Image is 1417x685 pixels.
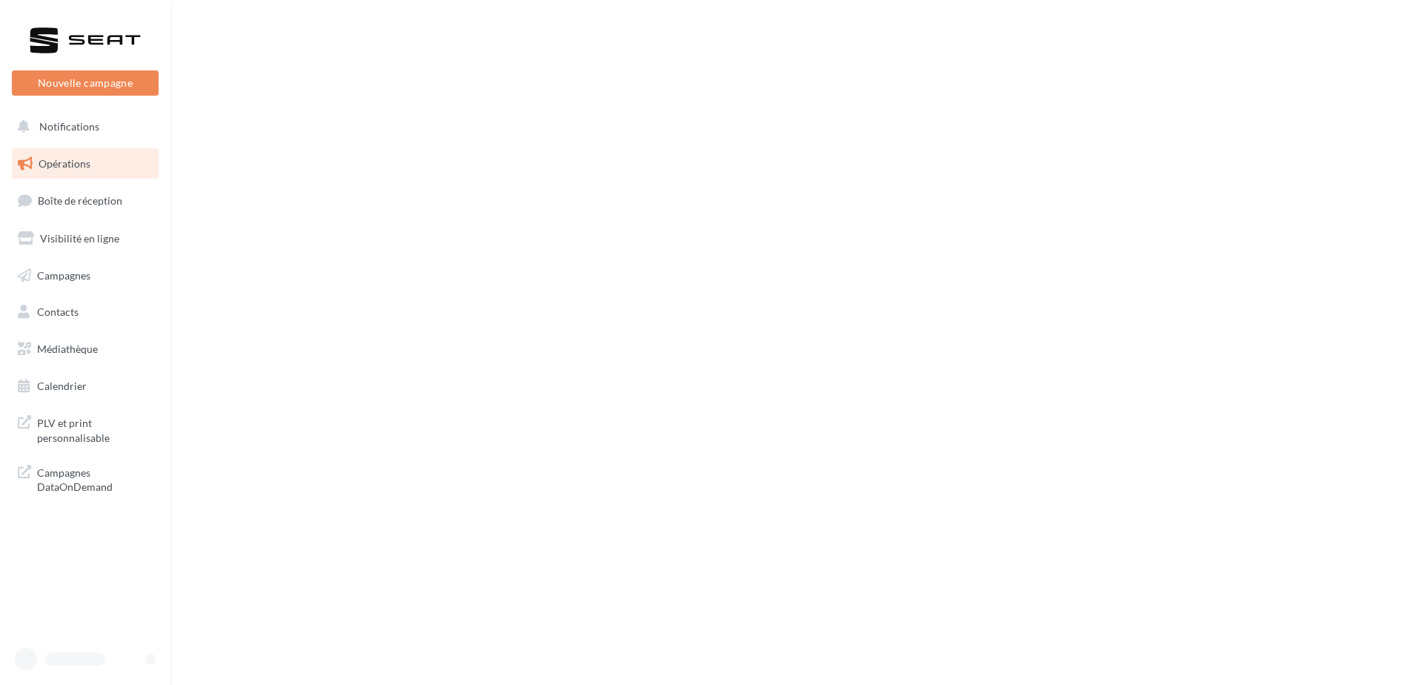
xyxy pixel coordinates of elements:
a: PLV et print personnalisable [9,407,162,451]
span: Médiathèque [37,342,98,355]
button: Notifications [9,111,156,142]
span: PLV et print personnalisable [37,413,153,445]
button: Nouvelle campagne [12,70,159,96]
a: Contacts [9,297,162,328]
a: Campagnes DataOnDemand [9,457,162,500]
a: Opérations [9,148,162,179]
span: Contacts [37,305,79,318]
a: Campagnes [9,260,162,291]
span: Opérations [39,157,90,170]
span: Campagnes [37,268,90,281]
span: Boîte de réception [38,194,122,207]
a: Visibilité en ligne [9,223,162,254]
span: Notifications [39,120,99,133]
a: Boîte de réception [9,185,162,216]
a: Médiathèque [9,334,162,365]
span: Visibilité en ligne [40,232,119,245]
span: Calendrier [37,380,87,392]
span: Campagnes DataOnDemand [37,463,153,494]
a: Calendrier [9,371,162,402]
